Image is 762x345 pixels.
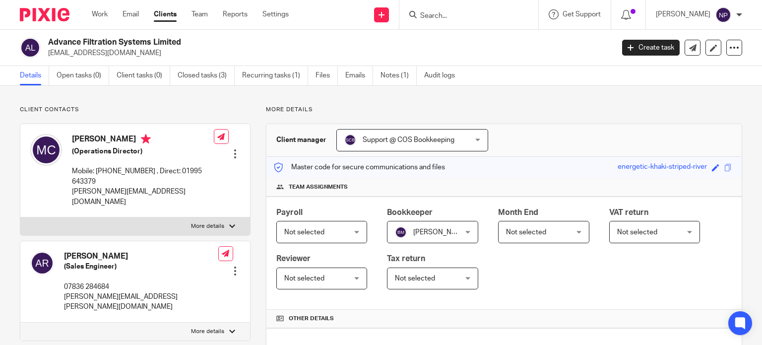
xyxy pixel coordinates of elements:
[64,262,218,272] h5: (Sales Engineer)
[191,222,224,230] p: More details
[274,162,445,172] p: Master code for secure communications and files
[618,162,707,173] div: energetic-khaki-striped-river
[419,12,508,21] input: Search
[64,282,218,292] p: 07836 284684
[506,229,546,236] span: Not selected
[381,66,417,85] a: Notes (1)
[344,134,356,146] img: svg%3E
[363,137,454,143] span: Support @ COS Bookkeeping
[395,226,407,238] img: svg%3E
[48,48,607,58] p: [EMAIL_ADDRESS][DOMAIN_NAME]
[276,208,303,216] span: Payroll
[141,134,151,144] i: Primary
[64,251,218,262] h4: [PERSON_NAME]
[413,229,468,236] span: [PERSON_NAME]
[289,315,334,323] span: Other details
[387,208,433,216] span: Bookkeeper
[117,66,170,85] a: Client tasks (0)
[284,229,324,236] span: Not selected
[622,40,680,56] a: Create task
[223,9,248,19] a: Reports
[262,9,289,19] a: Settings
[656,9,710,19] p: [PERSON_NAME]
[191,328,224,336] p: More details
[48,37,496,48] h2: Advance Filtration Systems Limited
[387,255,425,263] span: Tax return
[20,37,41,58] img: svg%3E
[395,275,435,282] span: Not selected
[289,183,348,191] span: Team assignments
[266,106,742,114] p: More details
[563,11,601,18] span: Get Support
[617,229,657,236] span: Not selected
[424,66,462,85] a: Audit logs
[72,187,214,207] p: [PERSON_NAME][EMAIL_ADDRESS][DOMAIN_NAME]
[276,135,326,145] h3: Client manager
[498,208,538,216] span: Month End
[72,134,214,146] h4: [PERSON_NAME]
[92,9,108,19] a: Work
[284,275,324,282] span: Not selected
[178,66,235,85] a: Closed tasks (3)
[30,134,62,166] img: svg%3E
[316,66,338,85] a: Files
[123,9,139,19] a: Email
[20,66,49,85] a: Details
[609,208,648,216] span: VAT return
[191,9,208,19] a: Team
[276,255,311,263] span: Reviewer
[715,7,731,23] img: svg%3E
[57,66,109,85] a: Open tasks (0)
[64,292,218,312] p: [PERSON_NAME][EMAIL_ADDRESS][PERSON_NAME][DOMAIN_NAME]
[72,166,214,187] p: Mobile: [PHONE_NUMBER] , Direct: 01995 643379
[154,9,177,19] a: Clients
[345,66,373,85] a: Emails
[20,106,251,114] p: Client contacts
[30,251,54,275] img: svg%3E
[72,146,214,156] h5: (Operations Director)
[20,8,69,21] img: Pixie
[242,66,308,85] a: Recurring tasks (1)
